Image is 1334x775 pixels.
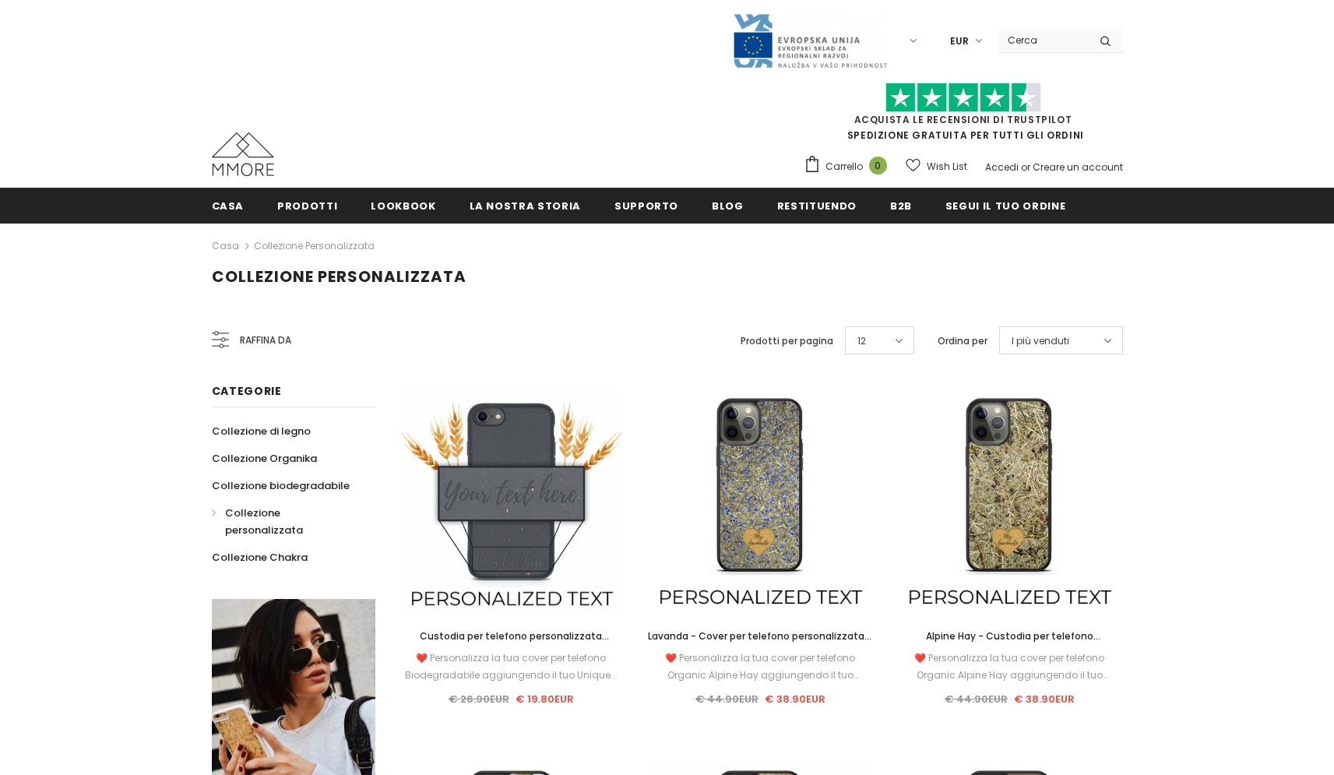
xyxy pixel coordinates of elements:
[277,199,337,213] span: Prodotti
[945,199,1065,213] span: Segui il tuo ordine
[212,472,350,499] a: Collezione biodegradabile
[938,333,987,349] label: Ordina per
[449,692,509,706] span: € 26.90EUR
[420,629,609,660] span: Custodia per telefono personalizzata biodegradabile - nera
[399,628,625,645] a: Custodia per telefono personalizzata biodegradabile - nera
[399,650,625,684] div: ❤️ Personalizza la tua cover per telefono Biodegradabile aggiungendo il tuo Unique...
[777,199,857,213] span: Restituendo
[945,692,1008,706] span: € 44.90EUR
[914,629,1104,660] span: Alpine Hay - Custodia per telefono personalizzata - Regalo personalizzato
[945,188,1065,223] a: Segui il tuo ordine
[854,113,1072,126] a: Acquista le recensioni di TrustPilot
[647,628,873,645] a: Lavanda - Cover per telefono personalizzata - Regalo personalizzato
[1012,333,1069,349] span: I più venduti
[804,155,895,178] a: Carrello 0
[950,33,969,49] span: EUR
[212,478,350,493] span: Collezione biodegradabile
[998,29,1088,51] input: Search Site
[647,650,873,684] div: ❤️ Personalizza la tua cover per telefono Organic Alpine Hay aggiungendo il tuo Unique...
[254,239,375,252] a: Collezione personalizzata
[890,188,912,223] a: B2B
[906,153,967,180] a: Wish List
[712,188,744,223] a: Blog
[869,157,887,174] span: 0
[825,159,863,174] span: Carrello
[985,160,1019,174] a: Accedi
[1021,160,1030,174] span: or
[225,506,303,537] span: Collezione personalizzata
[614,199,678,213] span: supporto
[212,237,239,255] a: Casa
[212,383,282,399] span: Categorie
[212,544,308,571] a: Collezione Chakra
[212,417,311,445] a: Collezione di legno
[765,692,825,706] span: € 38.90EUR
[857,333,866,349] span: 12
[212,550,308,565] span: Collezione Chakra
[1033,160,1123,174] a: Creare un account
[614,188,678,223] a: supporto
[896,628,1122,645] a: Alpine Hay - Custodia per telefono personalizzata - Regalo personalizzato
[885,83,1041,113] img: Fidati di Pilot Stars
[371,199,435,213] span: Lookbook
[212,199,245,213] span: Casa
[212,266,466,287] span: Collezione personalizzata
[695,692,759,706] span: € 44.90EUR
[212,451,317,466] span: Collezione Organika
[470,199,581,213] span: La nostra storia
[516,692,574,706] span: € 19.80EUR
[927,159,967,174] span: Wish List
[277,188,337,223] a: Prodotti
[804,90,1123,142] span: SPEDIZIONE GRATUITA PER TUTTI GLI ORDINI
[1014,692,1075,706] span: € 38.90EUR
[212,499,358,544] a: Collezione personalizzata
[648,629,872,660] span: Lavanda - Cover per telefono personalizzata - Regalo personalizzato
[741,333,833,349] label: Prodotti per pagina
[212,445,317,472] a: Collezione Organika
[240,332,291,349] span: Raffina da
[732,12,888,69] img: Javni Razpis
[470,188,581,223] a: La nostra storia
[890,199,912,213] span: B2B
[712,199,744,213] span: Blog
[212,424,311,439] span: Collezione di legno
[212,188,245,223] a: Casa
[896,650,1122,684] div: ❤️ Personalizza la tua cover per telefono Organic Alpine Hay aggiungendo il tuo Unique...
[777,188,857,223] a: Restituendo
[732,33,888,47] a: Javni Razpis
[371,188,435,223] a: Lookbook
[212,132,274,176] img: Casi MMORE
